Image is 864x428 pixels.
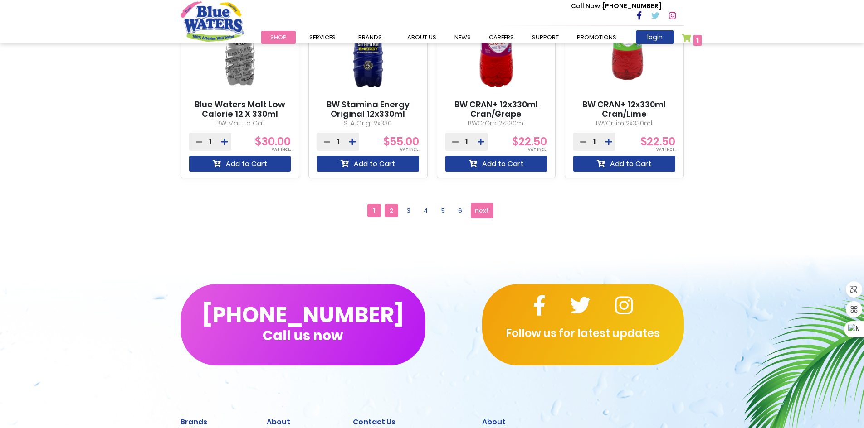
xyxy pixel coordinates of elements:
button: Add to Cart [573,156,675,172]
a: login [636,30,674,44]
button: Add to Cart [189,156,291,172]
h2: Contact Us [353,418,469,426]
a: about us [398,31,445,44]
button: [PHONE_NUMBER]Call us now [181,284,425,365]
h2: About [482,418,684,426]
a: BW CRAN+ 12x330ml Cran/Lime [573,100,675,119]
a: News [445,31,480,44]
a: BW CRAN+ 12x330ml Cran/Grape [445,100,547,119]
span: Shop [270,33,287,42]
a: Blue Waters Malt Low Calorie 12 X 330ml [189,100,291,119]
a: next [471,203,493,218]
span: $30.00 [255,134,291,149]
p: [PHONE_NUMBER] [571,1,661,11]
h2: About [267,418,339,426]
span: $22.50 [640,134,675,149]
span: Services [309,33,336,42]
p: BWCrLim12x330ml [573,119,675,128]
button: Add to Cart [445,156,547,172]
span: $55.00 [383,134,419,149]
a: 4 [419,204,433,217]
a: 3 [402,204,415,217]
p: Follow us for latest updates [482,325,684,341]
span: next [475,204,489,217]
a: 5 [436,204,450,217]
h2: Brands [181,418,253,426]
p: STA Orig 12x330 [317,119,419,128]
a: 1 [682,34,702,47]
a: careers [480,31,523,44]
a: 2 [385,204,398,217]
a: Promotions [568,31,625,44]
span: $22.50 [512,134,547,149]
p: BWCrGrp12x330ml [445,119,547,128]
button: Add to Cart [317,156,419,172]
span: Brands [358,33,382,42]
span: 1 [696,36,699,45]
a: 6 [454,204,467,217]
span: Call us now [263,333,343,338]
p: BW Malt Lo Cal [189,119,291,128]
a: BW Stamina Energy Original 12x330ml [317,100,419,119]
span: Call Now : [571,1,603,10]
a: store logo [181,1,244,41]
span: 1 [367,204,381,217]
a: support [523,31,568,44]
